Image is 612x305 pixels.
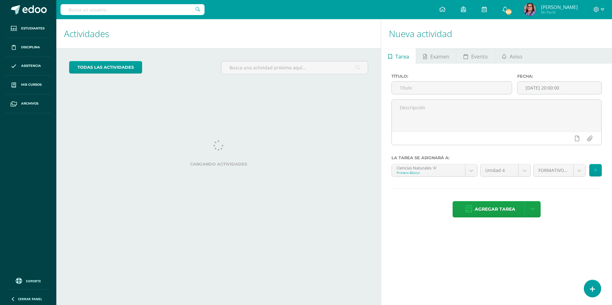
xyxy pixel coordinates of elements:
[64,19,373,48] h1: Actividades
[60,4,205,15] input: Busca un usuario...
[430,49,449,64] span: Examen
[381,48,416,64] a: Tarea
[541,4,578,10] span: [PERSON_NAME]
[534,164,585,176] a: FORMATIVO (60.0%)
[397,170,460,175] div: Primero Básico
[5,38,51,57] a: Disciplina
[392,82,512,94] input: Título
[26,279,41,283] span: Soporte
[5,19,51,38] a: Estudiantes
[18,297,42,301] span: Cerrar panel
[485,164,513,176] span: Unidad 4
[69,61,142,74] a: todas las Actividades
[416,48,456,64] a: Examen
[471,49,488,64] span: Evento
[395,49,409,64] span: Tarea
[495,48,529,64] a: Aviso
[8,276,49,285] a: Soporte
[510,49,522,64] span: Aviso
[21,82,42,87] span: Mis cursos
[391,155,602,160] label: La tarea se asignará a:
[5,75,51,94] a: Mis cursos
[480,164,530,176] a: Unidad 4
[389,19,604,48] h1: Nueva actividad
[21,45,40,50] span: Disciplina
[475,201,515,217] span: Agregar tarea
[221,61,368,74] input: Busca una actividad próxima aquí...
[5,57,51,76] a: Asistencia
[392,164,477,176] a: Ciencias Naturales 'A'Primero Básico
[69,162,368,167] label: Cargando actividades
[21,63,41,68] span: Asistencia
[397,164,460,170] div: Ciencias Naturales 'A'
[505,8,512,15] span: 923
[5,94,51,113] a: Archivos
[517,74,602,79] label: Fecha:
[391,74,512,79] label: Título:
[518,82,601,94] input: Fecha de entrega
[538,164,568,176] span: FORMATIVO (60.0%)
[21,101,38,106] span: Archivos
[541,10,578,15] span: Mi Perfil
[21,26,44,31] span: Estudiantes
[523,3,536,16] img: d76661cb19da47c8721aaba634ec83f7.png
[456,48,495,64] a: Evento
